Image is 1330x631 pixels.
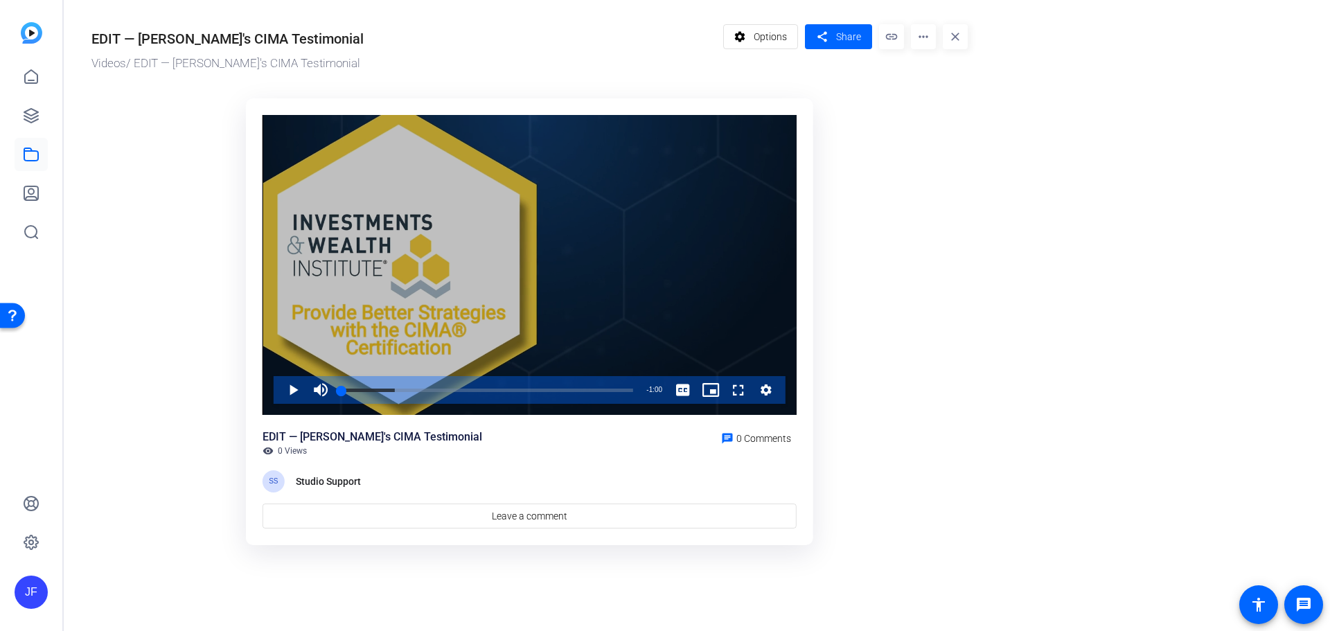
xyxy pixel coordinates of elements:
[754,24,787,50] span: Options
[943,24,968,49] mat-icon: close
[91,28,364,49] div: EDIT — [PERSON_NAME]'s CIMA Testimonial
[716,429,797,445] a: 0 Comments
[296,473,365,490] div: Studio Support
[279,376,307,404] button: Play
[879,24,904,49] mat-icon: link
[731,24,749,50] mat-icon: settings
[723,24,799,49] button: Options
[649,386,662,393] span: 1:00
[91,56,126,70] a: Videos
[725,376,752,404] button: Fullscreen
[697,376,725,404] button: Picture-in-Picture
[492,509,567,524] span: Leave a comment
[646,386,648,393] span: -
[91,55,716,73] div: / EDIT — [PERSON_NAME]'s CIMA Testimonial
[307,376,335,404] button: Mute
[263,470,285,492] div: SS
[669,376,697,404] button: Captions
[342,389,633,392] div: Progress Bar
[263,115,797,416] div: Video Player
[813,28,831,46] mat-icon: share
[721,432,734,445] mat-icon: chat
[1250,596,1267,613] mat-icon: accessibility
[736,433,791,444] span: 0 Comments
[263,445,274,456] mat-icon: visibility
[911,24,936,49] mat-icon: more_horiz
[15,576,48,609] div: JF
[263,504,797,528] a: Leave a comment
[805,24,872,49] button: Share
[1295,596,1312,613] mat-icon: message
[278,445,307,456] span: 0 Views
[836,30,861,44] span: Share
[21,22,42,44] img: blue-gradient.svg
[263,429,482,445] div: EDIT — [PERSON_NAME]'s CIMA Testimonial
